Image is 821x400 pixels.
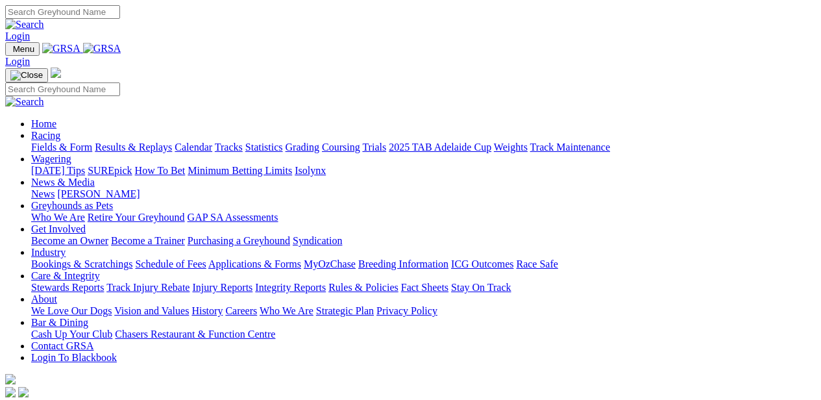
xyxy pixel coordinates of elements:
div: Greyhounds as Pets [31,212,816,223]
a: Schedule of Fees [135,258,206,269]
div: Wagering [31,165,816,177]
a: Calendar [175,142,212,153]
a: Rules & Policies [328,282,398,293]
a: News & Media [31,177,95,188]
a: Login To Blackbook [31,352,117,363]
a: Weights [494,142,528,153]
a: MyOzChase [304,258,356,269]
a: 2025 TAB Adelaide Cup [389,142,491,153]
span: Menu [13,44,34,54]
a: Industry [31,247,66,258]
input: Search [5,82,120,96]
a: Greyhounds as Pets [31,200,113,211]
a: Fields & Form [31,142,92,153]
div: Get Involved [31,235,816,247]
a: Vision and Values [114,305,189,316]
a: Privacy Policy [376,305,437,316]
div: About [31,305,816,317]
a: [PERSON_NAME] [57,188,140,199]
a: Injury Reports [192,282,252,293]
a: Wagering [31,153,71,164]
a: Stewards Reports [31,282,104,293]
a: Applications & Forms [208,258,301,269]
a: Grading [286,142,319,153]
a: Get Involved [31,223,86,234]
div: Care & Integrity [31,282,816,294]
a: [DATE] Tips [31,165,85,176]
a: Cash Up Your Club [31,329,112,340]
a: Results & Replays [95,142,172,153]
img: facebook.svg [5,387,16,397]
a: Become an Owner [31,235,108,246]
a: Integrity Reports [255,282,326,293]
a: Chasers Restaurant & Function Centre [115,329,275,340]
a: News [31,188,55,199]
a: Track Maintenance [530,142,610,153]
a: Isolynx [295,165,326,176]
a: How To Bet [135,165,186,176]
input: Search [5,5,120,19]
a: Retire Your Greyhound [88,212,185,223]
a: Who We Are [31,212,85,223]
a: Racing [31,130,60,141]
a: Syndication [293,235,342,246]
a: Strategic Plan [316,305,374,316]
a: Care & Integrity [31,270,100,281]
a: ICG Outcomes [451,258,513,269]
a: Login [5,56,30,67]
img: logo-grsa-white.png [51,68,61,78]
a: Login [5,31,30,42]
a: GAP SA Assessments [188,212,278,223]
a: Tracks [215,142,243,153]
a: Minimum Betting Limits [188,165,292,176]
a: We Love Our Dogs [31,305,112,316]
img: GRSA [42,43,80,55]
a: Bookings & Scratchings [31,258,132,269]
a: Home [31,118,56,129]
a: Careers [225,305,257,316]
a: Who We Are [260,305,313,316]
a: Contact GRSA [31,340,93,351]
a: Fact Sheets [401,282,448,293]
div: Industry [31,258,816,270]
a: Coursing [322,142,360,153]
button: Toggle navigation [5,42,40,56]
a: Track Injury Rebate [106,282,190,293]
div: Racing [31,142,816,153]
img: twitter.svg [18,387,29,397]
img: GRSA [83,43,121,55]
a: Stay On Track [451,282,511,293]
div: Bar & Dining [31,329,816,340]
a: Trials [362,142,386,153]
a: Become a Trainer [111,235,185,246]
a: SUREpick [88,165,132,176]
a: About [31,294,57,305]
a: History [191,305,223,316]
a: Purchasing a Greyhound [188,235,290,246]
a: Breeding Information [358,258,448,269]
a: Statistics [245,142,283,153]
img: Close [10,70,43,81]
button: Toggle navigation [5,68,48,82]
a: Race Safe [516,258,558,269]
a: Bar & Dining [31,317,88,328]
img: logo-grsa-white.png [5,374,16,384]
img: Search [5,96,44,108]
div: News & Media [31,188,816,200]
img: Search [5,19,44,31]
